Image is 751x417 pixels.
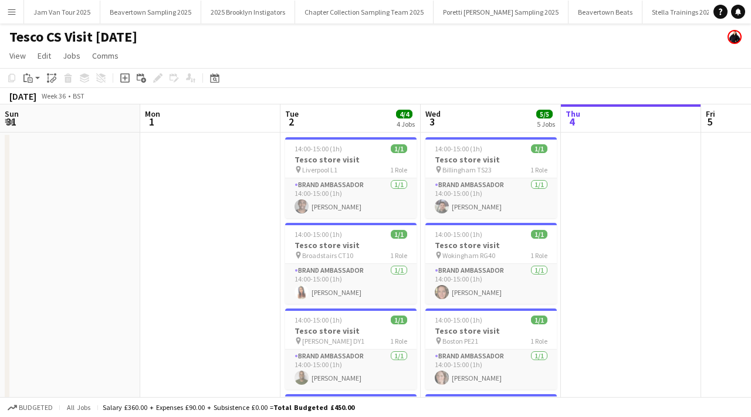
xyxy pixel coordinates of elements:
[285,240,417,250] h3: Tesco store visit
[3,115,19,128] span: 31
[397,120,415,128] div: 4 Jobs
[143,115,160,128] span: 1
[531,316,547,324] span: 1/1
[434,1,569,23] button: Poretti [PERSON_NAME] Sampling 2025
[396,110,412,118] span: 4/4
[391,144,407,153] span: 1/1
[530,337,547,345] span: 1 Role
[536,110,553,118] span: 5/5
[391,230,407,239] span: 1/1
[5,109,19,119] span: Sun
[9,50,26,61] span: View
[285,109,299,119] span: Tue
[530,165,547,174] span: 1 Role
[442,165,492,174] span: Billingham TS23
[425,350,557,389] app-card-role: Brand Ambassador1/114:00-15:00 (1h)[PERSON_NAME]
[33,48,56,63] a: Edit
[566,109,580,119] span: Thu
[273,403,354,412] span: Total Budgeted £450.00
[569,1,642,23] button: Beavertown Beats
[5,48,31,63] a: View
[425,308,557,389] app-job-card: 14:00-15:00 (1h)1/1Tesco store visit Boston PE211 RoleBrand Ambassador1/114:00-15:00 (1h)[PERSON_...
[295,1,434,23] button: Chapter Collection Sampling Team 2025
[531,144,547,153] span: 1/1
[728,30,742,44] app-user-avatar: Danielle Ferguson
[38,50,51,61] span: Edit
[564,115,580,128] span: 4
[537,120,555,128] div: 5 Jobs
[435,230,482,239] span: 14:00-15:00 (1h)
[87,48,123,63] a: Comms
[92,50,119,61] span: Comms
[435,144,482,153] span: 14:00-15:00 (1h)
[302,337,364,345] span: [PERSON_NAME] DY1
[425,178,557,218] app-card-role: Brand Ambassador1/114:00-15:00 (1h)[PERSON_NAME]
[295,144,342,153] span: 14:00-15:00 (1h)
[425,240,557,250] h3: Tesco store visit
[24,1,100,23] button: Jam Van Tour 2025
[285,223,417,304] app-job-card: 14:00-15:00 (1h)1/1Tesco store visit Broadstairs CT101 RoleBrand Ambassador1/114:00-15:00 (1h)[PE...
[201,1,295,23] button: 2025 Brooklyn Instigators
[425,137,557,218] app-job-card: 14:00-15:00 (1h)1/1Tesco store visit Billingham TS231 RoleBrand Ambassador1/114:00-15:00 (1h)[PER...
[704,115,715,128] span: 5
[390,337,407,345] span: 1 Role
[145,109,160,119] span: Mon
[63,50,80,61] span: Jobs
[9,90,36,102] div: [DATE]
[531,230,547,239] span: 1/1
[435,316,482,324] span: 14:00-15:00 (1h)
[6,401,55,414] button: Budgeted
[58,48,85,63] a: Jobs
[295,316,342,324] span: 14:00-15:00 (1h)
[642,1,723,23] button: Stella Trainings 2025
[285,154,417,165] h3: Tesco store visit
[442,251,495,260] span: Wokingham RG40
[302,251,353,260] span: Broadstairs CT10
[425,154,557,165] h3: Tesco store visit
[442,337,478,345] span: Boston PE21
[302,165,337,174] span: Liverpool L1
[425,223,557,304] app-job-card: 14:00-15:00 (1h)1/1Tesco store visit Wokingham RG401 RoleBrand Ambassador1/114:00-15:00 (1h)[PERS...
[530,251,547,260] span: 1 Role
[283,115,299,128] span: 2
[390,251,407,260] span: 1 Role
[391,316,407,324] span: 1/1
[285,264,417,304] app-card-role: Brand Ambassador1/114:00-15:00 (1h)[PERSON_NAME]
[285,308,417,389] app-job-card: 14:00-15:00 (1h)1/1Tesco store visit [PERSON_NAME] DY11 RoleBrand Ambassador1/114:00-15:00 (1h)[P...
[19,404,53,412] span: Budgeted
[425,264,557,304] app-card-role: Brand Ambassador1/114:00-15:00 (1h)[PERSON_NAME]
[295,230,342,239] span: 14:00-15:00 (1h)
[285,326,417,336] h3: Tesco store visit
[9,28,137,46] h1: Tesco CS Visit [DATE]
[73,91,84,100] div: BST
[390,165,407,174] span: 1 Role
[65,403,93,412] span: All jobs
[425,109,441,119] span: Wed
[100,1,201,23] button: Beavertown Sampling 2025
[425,326,557,336] h3: Tesco store visit
[285,178,417,218] app-card-role: Brand Ambassador1/114:00-15:00 (1h)[PERSON_NAME]
[285,350,417,389] app-card-role: Brand Ambassador1/114:00-15:00 (1h)[PERSON_NAME]
[424,115,441,128] span: 3
[706,109,715,119] span: Fri
[285,137,417,218] app-job-card: 14:00-15:00 (1h)1/1Tesco store visit Liverpool L11 RoleBrand Ambassador1/114:00-15:00 (1h)[PERSON...
[103,403,354,412] div: Salary £360.00 + Expenses £90.00 + Subsistence £0.00 =
[39,91,68,100] span: Week 36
